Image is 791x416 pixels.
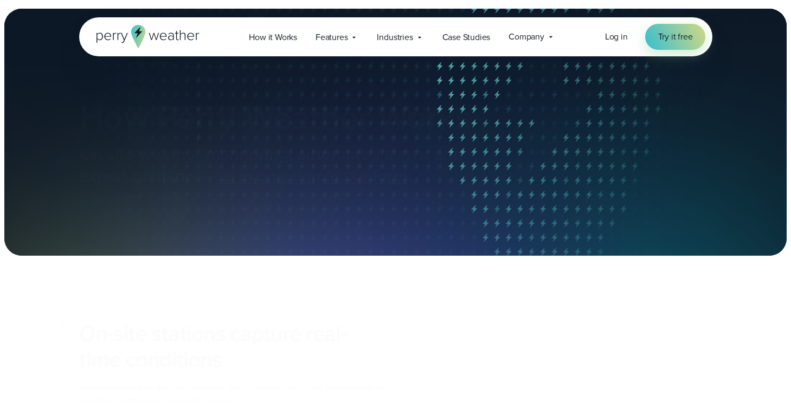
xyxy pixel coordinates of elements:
a: Log in [605,30,628,43]
a: Case Studies [433,26,500,48]
a: Try it free [645,24,706,50]
span: Features [316,31,348,44]
span: Try it free [658,30,693,43]
span: Case Studies [442,31,491,44]
span: Company [509,30,544,43]
span: How it Works [249,31,297,44]
a: How it Works [240,26,306,48]
span: Industries [377,31,413,44]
